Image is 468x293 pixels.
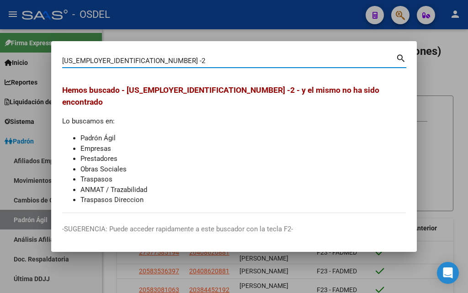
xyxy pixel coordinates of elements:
[80,133,406,144] li: Padrón Ágil
[62,84,406,205] div: Lo buscamos en:
[80,185,406,195] li: ANMAT / Trazabilidad
[80,144,406,154] li: Empresas
[80,195,406,205] li: Traspasos Direccion
[80,164,406,175] li: Obras Sociales
[437,262,459,284] div: Open Intercom Messenger
[80,154,406,164] li: Prestadores
[62,224,406,234] p: -SUGERENCIA: Puede acceder rapidamente a este buscador con la tecla F2-
[80,174,406,185] li: Traspasos
[396,52,406,63] mat-icon: search
[62,85,379,107] span: Hemos buscado - [US_EMPLOYER_IDENTIFICATION_NUMBER] -2 - y el mismo no ha sido encontrado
